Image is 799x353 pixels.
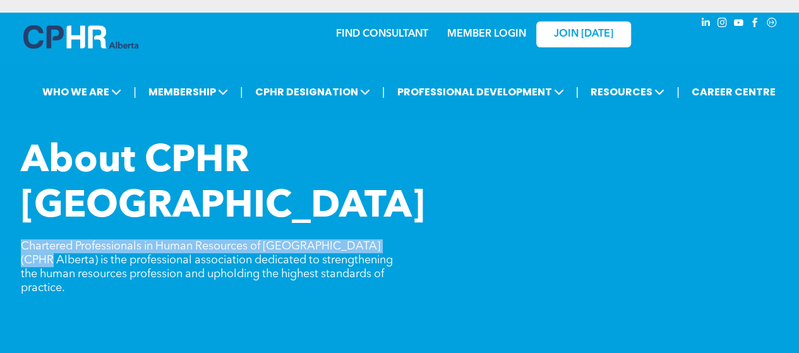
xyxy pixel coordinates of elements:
[21,143,425,226] span: About CPHR [GEOGRAPHIC_DATA]
[688,80,779,104] a: CAREER CENTRE
[447,29,526,39] a: MEMBER LOGIN
[393,80,567,104] span: PROFESSIONAL DEVELOPMENT
[251,80,374,104] span: CPHR DESIGNATION
[536,21,631,47] a: JOIN [DATE]
[732,16,746,33] a: youtube
[765,16,779,33] a: Social network
[716,16,730,33] a: instagram
[587,80,668,104] span: RESOURCES
[240,79,243,105] li: |
[336,29,428,39] a: FIND CONSULTANT
[676,79,680,105] li: |
[575,79,579,105] li: |
[23,25,138,49] img: A blue and white logo for cp alberta
[39,80,125,104] span: WHO WE ARE
[699,16,713,33] a: linkedin
[554,28,613,40] span: JOIN [DATE]
[748,16,762,33] a: facebook
[133,79,136,105] li: |
[21,241,393,294] span: Chartered Professionals in Human Resources of [GEOGRAPHIC_DATA] (CPHR Alberta) is the professiona...
[382,79,385,105] li: |
[145,80,232,104] span: MEMBERSHIP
